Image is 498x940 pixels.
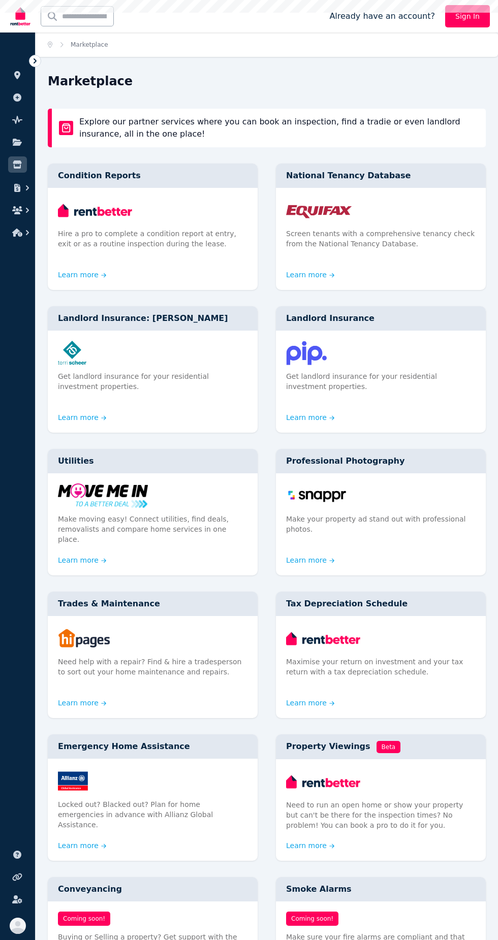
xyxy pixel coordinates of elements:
[71,41,108,49] span: Marketplace
[58,840,107,851] a: Learn more
[58,698,107,708] a: Learn more
[48,449,258,473] div: Utilities
[286,912,338,926] span: Coming soon!
[276,734,486,759] div: Property Viewings
[58,483,247,508] img: Utilities
[286,626,476,651] img: Tax Depreciation Schedule
[58,514,247,544] p: Make moving easy! Connect utilities, find deals, removalists and compare home services in one place.
[276,592,486,616] div: Tax Depreciation Schedule
[286,198,476,222] img: National Tenancy Database
[286,270,335,280] a: Learn more
[286,229,476,249] p: Screen tenants with a comprehensive tenancy check from the National Tenancy Database.
[286,371,476,392] p: Get landlord insurance for your residential investment properties.
[286,698,335,708] a: Learn more
[58,229,247,249] p: Hire a pro to complete a condition report at entry, exit or as a routine inspection during the le...
[286,555,335,565] a: Learn more
[36,33,120,57] nav: Breadcrumb
[445,5,490,27] a: Sign In
[48,306,258,331] div: Landlord Insurance: [PERSON_NAME]
[58,198,247,222] img: Condition Reports
[286,769,476,794] img: Property Viewings
[276,877,486,901] div: Smoke Alarms
[286,800,476,830] p: Need to run an open home or show your property but can't be there for the inspection times? No pr...
[58,626,247,651] img: Trades & Maintenance
[58,657,247,677] p: Need help with a repair? Find & hire a tradesperson to sort out your home maintenance and repairs.
[276,306,486,331] div: Landlord Insurance
[286,840,335,851] a: Learn more
[48,877,258,901] div: Conveyancing
[58,270,107,280] a: Learn more
[58,769,247,793] img: Emergency Home Assistance
[58,371,247,392] p: Get landlord insurance for your residential investment properties.
[58,555,107,565] a: Learn more
[48,73,133,89] h1: Marketplace
[276,164,486,188] div: National Tenancy Database
[58,412,107,423] a: Learn more
[8,4,33,29] img: RentBetter
[286,657,476,677] p: Maximise your return on investment and your tax return with a tax depreciation schedule.
[48,734,258,759] div: Emergency Home Assistance
[59,121,73,135] img: rentBetter Marketplace
[79,116,479,140] p: Explore our partner services where you can book an inspection, find a tradie or even landlord ins...
[286,514,476,534] p: Make your property ad stand out with professional photos.
[58,799,247,830] p: Locked out? Blacked out? Plan for home emergencies in advance with Allianz Global Assistance.
[286,483,476,508] img: Professional Photography
[58,912,110,926] span: Coming soon!
[329,10,435,22] span: Already have an account?
[276,449,486,473] div: Professional Photography
[286,341,476,365] img: Landlord Insurance
[286,412,335,423] a: Learn more
[48,164,258,188] div: Condition Reports
[48,592,258,616] div: Trades & Maintenance
[58,341,247,365] img: Landlord Insurance: Terri Scheer
[377,741,401,753] span: Beta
